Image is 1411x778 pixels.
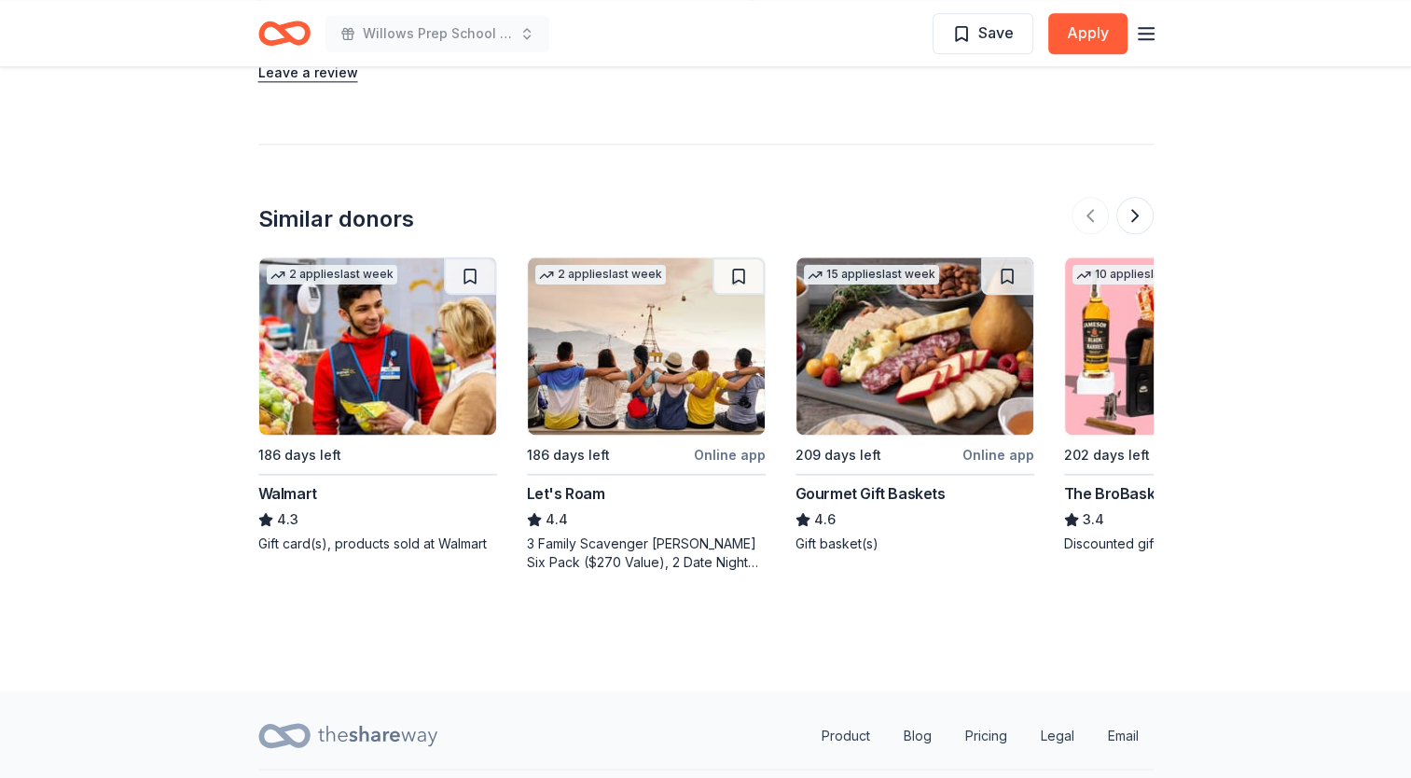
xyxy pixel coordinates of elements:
[325,15,549,52] button: Willows Prep School Annual Auction/Gala
[1064,444,1150,466] div: 202 days left
[795,257,1034,553] a: Image for Gourmet Gift Baskets15 applieslast week209 days leftOnline appGourmet Gift Baskets4.6Gi...
[950,717,1022,755] a: Pricing
[267,265,397,285] div: 2 applies last week
[527,257,766,572] a: Image for Let's Roam2 applieslast week186 days leftOnline appLet's Roam4.43 Family Scavenger [PER...
[795,535,1034,553] div: Gift basket(s)
[962,443,1034,466] div: Online app
[535,265,666,285] div: 2 applies last week
[1083,508,1104,531] span: 3.4
[796,257,1033,435] img: Image for Gourmet Gift Baskets
[258,62,358,84] button: Leave a review
[978,21,1014,45] span: Save
[258,482,317,505] div: Walmart
[258,444,341,466] div: 186 days left
[804,265,939,285] div: 15 applies last week
[527,444,610,466] div: 186 days left
[814,508,836,531] span: 4.6
[807,717,885,755] a: Product
[1064,535,1303,553] div: Discounted gift basket(s)
[694,443,766,466] div: Online app
[1072,265,1208,285] div: 10 applies last week
[1048,13,1127,54] button: Apply
[807,717,1154,755] nav: quick links
[527,535,766,572] div: 3 Family Scavenger [PERSON_NAME] Six Pack ($270 Value), 2 Date Night Scavenger [PERSON_NAME] Two ...
[258,257,497,553] a: Image for Walmart2 applieslast week186 days leftWalmart4.3Gift card(s), products sold at Walmart
[259,257,496,435] img: Image for Walmart
[795,444,881,466] div: 209 days left
[277,508,298,531] span: 4.3
[258,11,311,55] a: Home
[258,204,414,234] div: Similar donors
[1026,717,1089,755] a: Legal
[889,717,947,755] a: Blog
[1093,717,1154,755] a: Email
[258,535,497,553] div: Gift card(s), products sold at Walmart
[546,508,568,531] span: 4.4
[1064,257,1303,553] a: Image for The BroBasket10 applieslast week202 days leftOnline appThe BroBasket3.4Discounted gift ...
[527,482,605,505] div: Let's Roam
[795,482,946,505] div: Gourmet Gift Baskets
[1065,257,1302,435] img: Image for The BroBasket
[363,22,512,45] span: Willows Prep School Annual Auction/Gala
[528,257,765,435] img: Image for Let's Roam
[933,13,1033,54] button: Save
[1064,482,1169,505] div: The BroBasket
